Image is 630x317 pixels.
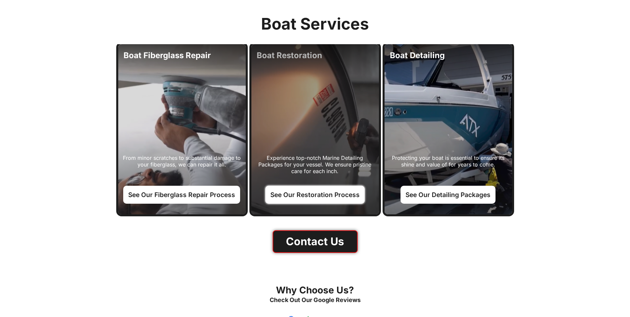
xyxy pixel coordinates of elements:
[265,186,365,204] a: See Our Restoration Process
[388,155,509,178] div: Protecting your boat is essential to ensure its shine and value of for years to come.
[113,14,517,34] h2: Boat Services
[401,186,495,204] a: See Our Detailing Packages
[121,155,242,178] div: From minor scratches to substantial damage to your fiberglass, we can repair it all.
[254,155,376,178] div: Experience top-notch Marine Detailing Packages for your vessel. We ensure pristine care for each ...
[273,230,358,253] a: Contact Us
[123,186,240,204] a: See Our Fiberglass Repair Process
